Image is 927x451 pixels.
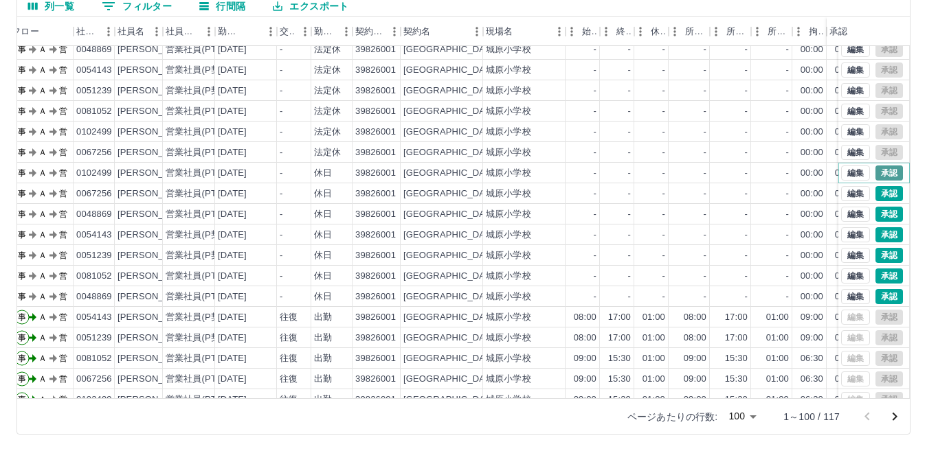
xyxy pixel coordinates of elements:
div: 拘束 [792,17,827,46]
div: 00:00 [801,229,823,242]
div: - [662,249,665,262]
div: 城原小学校 [486,84,531,97]
div: 休日 [314,187,332,200]
text: 事 [18,127,26,137]
button: 次のページへ [881,403,908,430]
div: - [594,105,596,118]
div: - [704,187,706,200]
text: Ａ [38,189,47,198]
text: 事 [18,251,26,260]
div: 契約コード [355,17,384,46]
button: 承認 [875,227,903,242]
div: 0048869 [76,43,112,56]
button: メニュー [467,21,487,42]
div: 営業社員(PT契約) [166,146,238,159]
button: 承認 [875,248,903,263]
div: 法定休 [314,64,341,77]
div: - [594,64,596,77]
button: 編集 [841,186,870,201]
div: [GEOGRAPHIC_DATA] [403,167,498,180]
div: - [745,84,748,97]
div: - [628,64,631,77]
button: 編集 [841,83,870,98]
div: [GEOGRAPHIC_DATA] [403,146,498,159]
div: 社員番号 [74,17,115,46]
div: - [745,229,748,242]
div: - [280,146,282,159]
div: 0081052 [76,270,112,283]
div: 法定休 [314,146,341,159]
div: - [704,64,706,77]
div: - [594,126,596,139]
div: 00:00 [801,187,823,200]
div: [DATE] [218,43,247,56]
div: 承認 [829,17,847,46]
text: 営 [59,251,67,260]
div: 営業社員(P契約) [166,84,232,97]
div: [PERSON_NAME] [118,146,192,159]
div: 法定休 [314,105,341,118]
button: 編集 [841,268,870,284]
div: - [280,84,282,97]
div: 39826001 [355,105,396,118]
div: [DATE] [218,146,247,159]
div: - [662,229,665,242]
div: 0081052 [76,105,112,118]
button: 編集 [841,289,870,304]
div: 法定休 [314,126,341,139]
div: 00:00 [835,167,858,180]
div: 39826001 [355,146,396,159]
text: 事 [18,168,26,178]
div: 終業 [600,17,634,46]
div: 00:00 [835,126,858,139]
div: - [662,64,665,77]
button: 承認 [875,165,903,181]
div: - [280,229,282,242]
div: [DATE] [218,208,247,221]
div: - [704,105,706,118]
div: - [628,105,631,118]
div: 城原小学校 [486,229,531,242]
div: - [662,43,665,56]
text: 事 [18,86,26,95]
div: - [786,43,789,56]
div: 39826001 [355,270,396,283]
div: 00:00 [835,105,858,118]
div: 所定休憩 [751,17,792,46]
div: 0051239 [76,249,112,262]
button: 編集 [841,104,870,119]
div: - [628,229,631,242]
text: 営 [59,189,67,198]
text: 営 [59,65,67,75]
text: Ａ [38,209,47,219]
button: 編集 [841,165,870,181]
div: [DATE] [218,167,247,180]
div: 社員区分 [166,17,199,46]
div: [DATE] [218,229,247,242]
button: メニュー [260,21,281,42]
div: [PERSON_NAME] [118,187,192,200]
div: 城原小学校 [486,187,531,200]
text: 営 [59,168,67,178]
button: 編集 [841,207,870,222]
div: 城原小学校 [486,167,531,180]
div: - [280,249,282,262]
div: [PERSON_NAME] [118,270,192,283]
div: [DATE] [218,105,247,118]
div: 営業社員(PT契約) [166,167,238,180]
div: 交通費 [280,17,295,46]
div: 契約名 [401,17,483,46]
div: 社員名 [118,17,144,46]
div: 営業社員(PT契約) [166,208,238,221]
div: 営業社員(P契約) [166,64,232,77]
div: 終業 [616,17,632,46]
div: 城原小学校 [486,105,531,118]
div: 社員番号 [76,17,98,46]
div: 現場名 [486,17,513,46]
div: - [280,270,282,283]
div: - [704,84,706,97]
div: 0067256 [76,146,112,159]
div: 勤務日 [215,17,277,46]
text: 事 [18,45,26,54]
div: [GEOGRAPHIC_DATA] [403,43,498,56]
